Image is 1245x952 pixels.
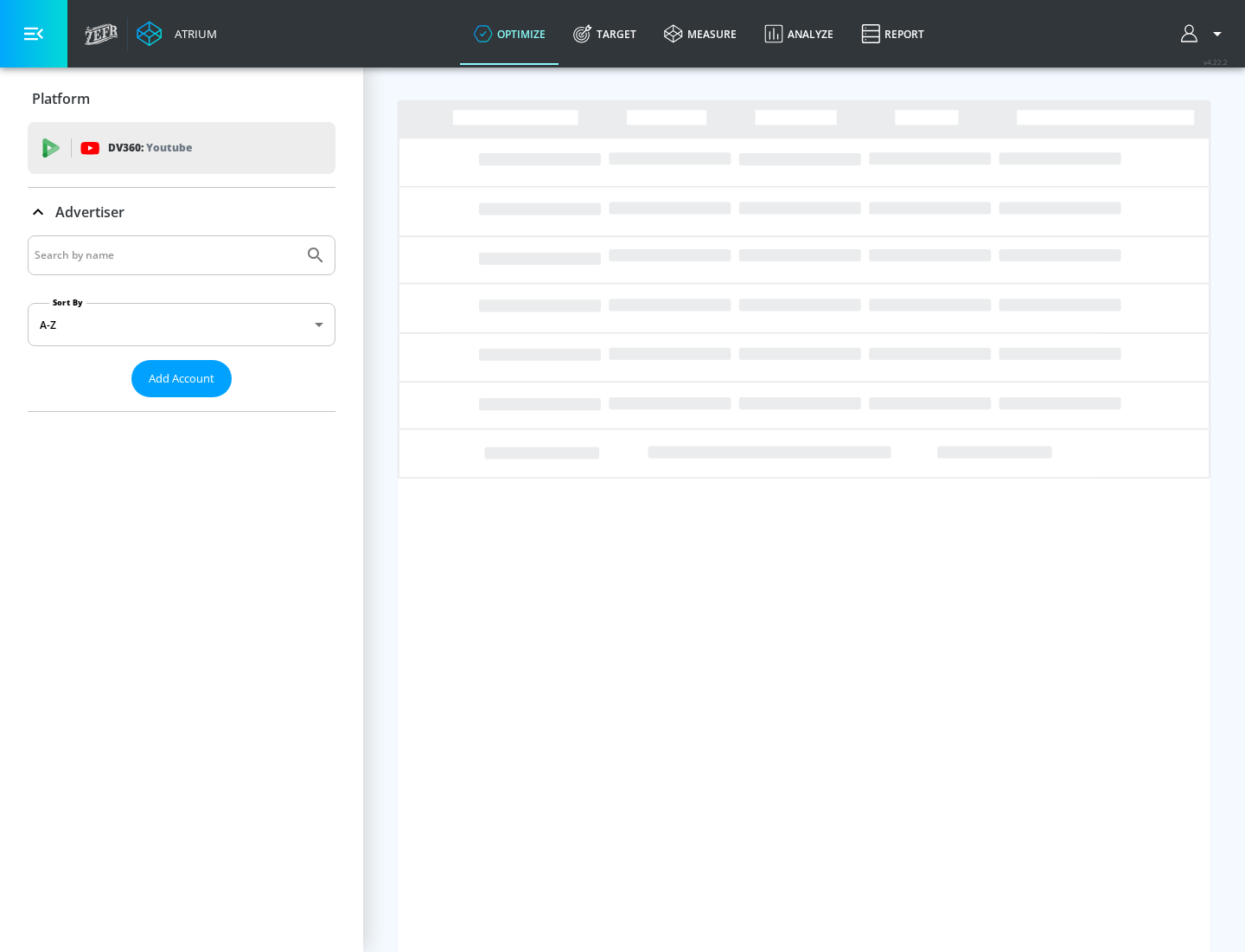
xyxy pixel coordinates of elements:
a: Target [559,3,650,65]
span: Add Account [149,369,214,389]
div: Atrium [168,26,217,42]
div: Platform [28,74,335,123]
nav: list of Advertiser [28,397,335,411]
p: Advertiser [55,203,124,222]
a: optimize [460,3,559,65]
p: DV360: [108,138,192,158]
input: Search by name [35,244,297,267]
div: A-Z [28,303,335,346]
p: Youtube [146,138,192,157]
a: measure [650,3,750,65]
div: DV360: Youtube [28,122,335,174]
a: Atrium [137,21,217,47]
button: Add Account [131,360,232,397]
div: Advertiser [28,188,335,236]
label: Sort By [49,297,86,308]
span: v 4.22.2 [1203,57,1228,67]
a: Report [847,3,938,65]
a: Analyze [750,3,847,65]
div: Advertiser [28,235,335,411]
p: Platform [32,89,90,108]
